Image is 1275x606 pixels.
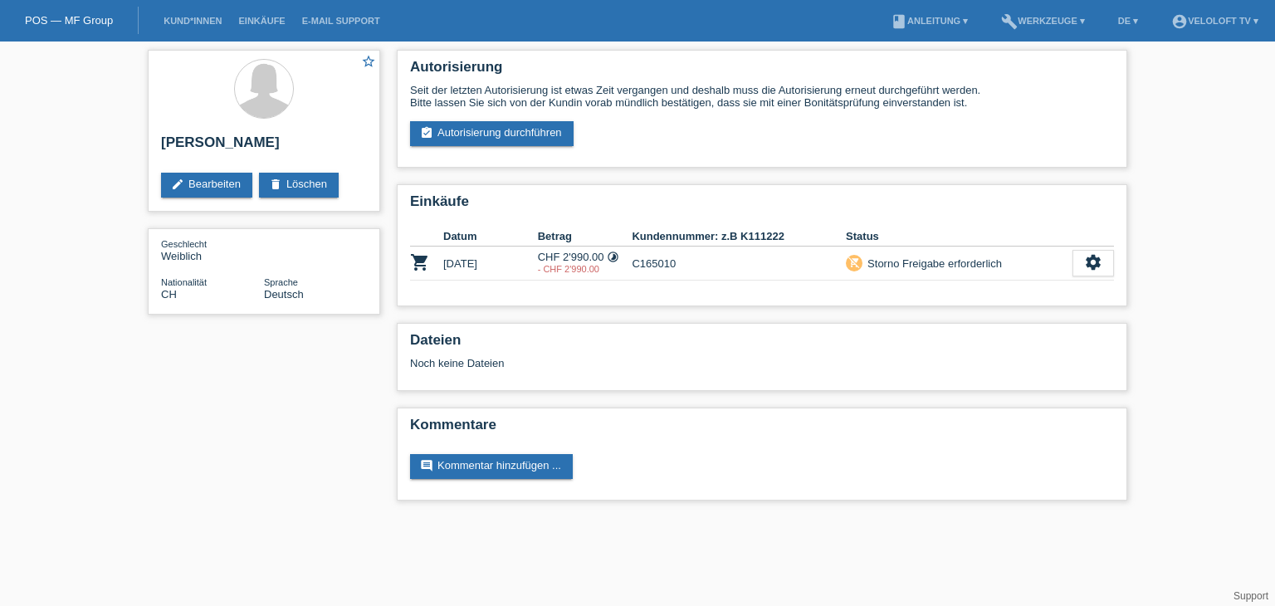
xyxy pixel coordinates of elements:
[607,251,619,263] i: Fixe Raten (12 Raten)
[848,257,860,268] i: remove_shopping_cart
[161,288,177,301] span: Schweiz
[420,126,433,139] i: assignment_turned_in
[361,54,376,69] i: star_border
[259,173,339,198] a: deleteLöschen
[410,357,917,369] div: Noch keine Dateien
[1171,13,1188,30] i: account_circle
[538,264,633,274] div: 02.10.2025 / Veloloft TV - doppelte Bestellung
[1110,16,1146,26] a: DE ▾
[161,277,207,287] span: Nationalität
[538,227,633,247] th: Betrag
[230,16,293,26] a: Einkäufe
[1001,13,1018,30] i: build
[410,193,1114,218] h2: Einkäufe
[632,247,846,281] td: C165010
[443,247,538,281] td: [DATE]
[993,16,1093,26] a: buildWerkzeuge ▾
[1084,253,1102,271] i: settings
[161,134,367,159] h2: [PERSON_NAME]
[882,16,976,26] a: bookAnleitung ▾
[443,227,538,247] th: Datum
[410,417,1114,442] h2: Kommentare
[171,178,184,191] i: edit
[420,459,433,472] i: comment
[632,227,846,247] th: Kundennummer: z.B K111222
[862,255,1002,272] div: Storno Freigabe erforderlich
[361,54,376,71] a: star_border
[269,178,282,191] i: delete
[410,84,1114,109] div: Seit der letzten Autorisierung ist etwas Zeit vergangen und deshalb muss die Autorisierung erneut...
[846,227,1072,247] th: Status
[161,173,252,198] a: editBearbeiten
[161,239,207,249] span: Geschlecht
[294,16,388,26] a: E-Mail Support
[264,288,304,301] span: Deutsch
[891,13,907,30] i: book
[264,277,298,287] span: Sprache
[25,14,113,27] a: POS — MF Group
[155,16,230,26] a: Kund*innen
[1233,590,1268,602] a: Support
[410,252,430,272] i: POSP00027920
[161,237,264,262] div: Weiblich
[410,454,573,479] a: commentKommentar hinzufügen ...
[410,121,574,146] a: assignment_turned_inAutorisierung durchführen
[1163,16,1267,26] a: account_circleVeloLoft TV ▾
[538,247,633,281] td: CHF 2'990.00
[410,59,1114,84] h2: Autorisierung
[410,332,1114,357] h2: Dateien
